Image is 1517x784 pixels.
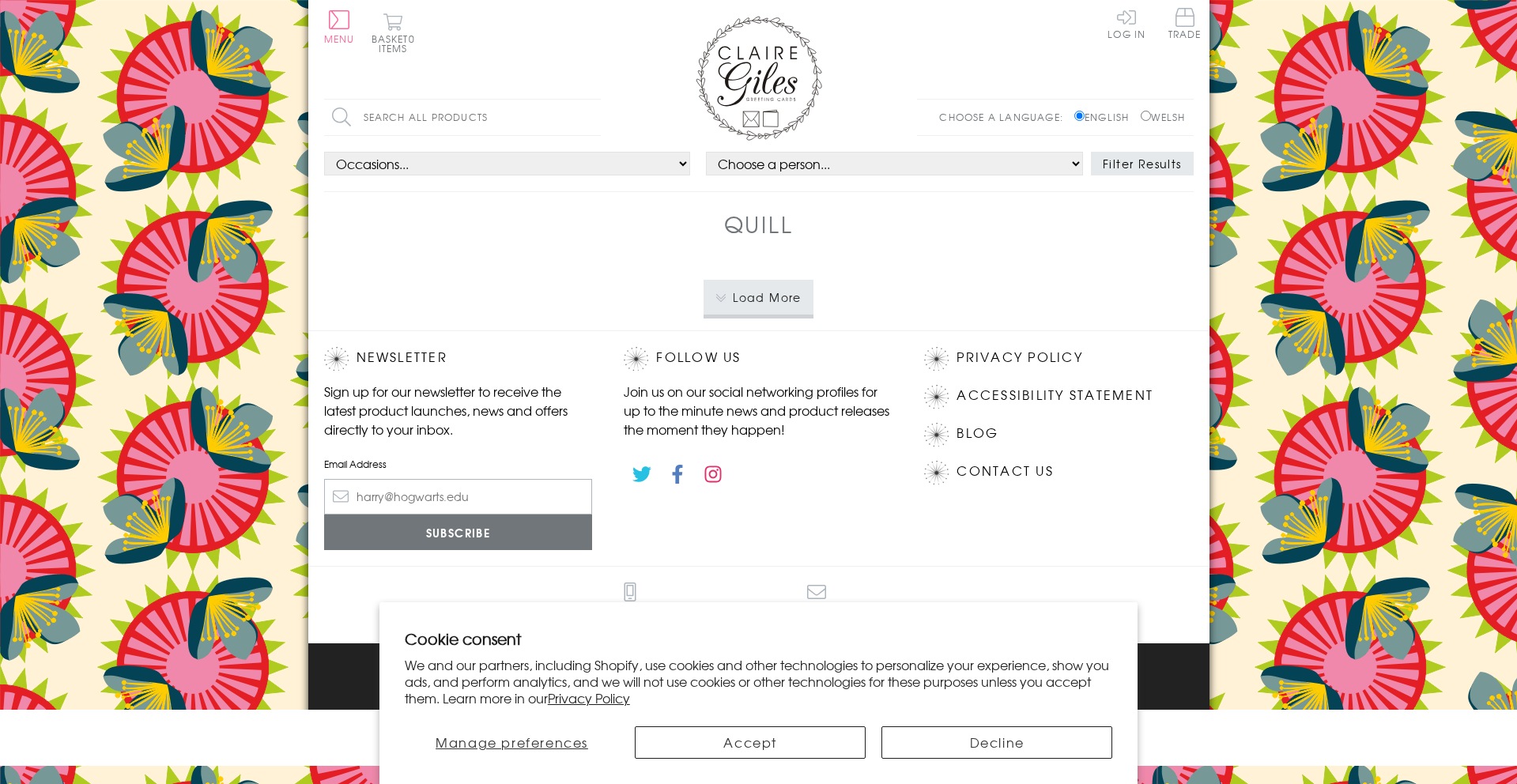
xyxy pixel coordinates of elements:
[324,382,593,439] p: Sign up for our newsletter to receive the latest product launches, news and offers directly to yo...
[405,726,620,759] button: Manage preferences
[1074,111,1085,121] input: English
[324,100,601,135] input: Search all products
[324,479,593,514] input: harry@hogwarts.edu
[324,514,593,550] input: Subscribe
[624,347,892,371] h2: Follow Us
[379,32,415,55] span: 0 items
[585,100,601,135] input: Search
[1141,110,1186,124] label: Welsh
[436,733,588,752] span: Manage preferences
[324,457,593,471] label: Email Address
[635,726,866,759] button: Accept
[1074,110,1137,124] label: English
[957,347,1082,368] a: Privacy Policy
[696,16,822,141] img: Claire Giles Greetings Cards
[405,628,1113,650] h2: Cookie consent
[1168,8,1202,42] a: Trade
[579,582,681,628] a: 0191 270 8191
[1091,152,1194,175] button: Filter Results
[324,32,355,46] span: Menu
[1141,111,1151,121] input: Welsh
[957,461,1053,482] a: Contact Us
[372,13,415,53] button: Basket0 items
[1108,8,1145,39] a: Log In
[704,280,813,315] button: Load More
[324,10,355,43] button: Menu
[1168,8,1202,39] span: Trade
[939,110,1071,124] p: Choose a language:
[548,688,630,707] a: Privacy Policy
[405,657,1113,706] p: We and our partners, including Shopify, use cookies and other technologies to personalize your ex...
[324,695,1194,709] p: © 2025 .
[696,582,938,628] a: [EMAIL_ADDRESS][DOMAIN_NAME]
[724,208,794,240] h1: Quill
[624,382,892,439] p: Join us on our social networking profiles for up to the minute news and product releases the mome...
[881,726,1112,759] button: Decline
[957,385,1153,406] a: Accessibility Statement
[957,423,998,444] a: Blog
[324,347,593,371] h2: Newsletter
